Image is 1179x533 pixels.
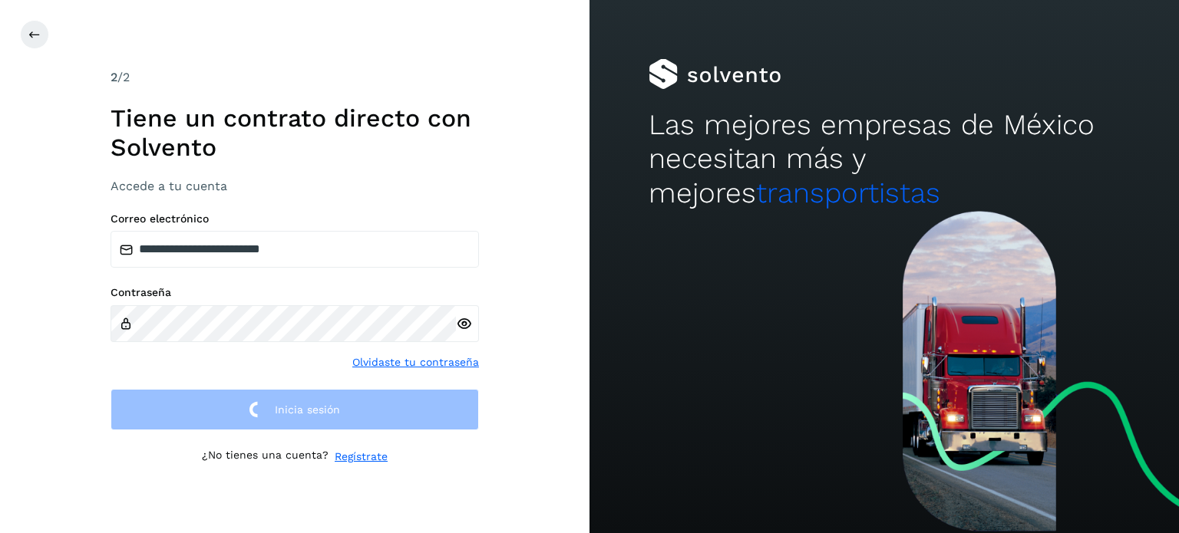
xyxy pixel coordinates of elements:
[649,108,1120,210] h2: Las mejores empresas de México necesitan más y mejores
[111,212,479,225] label: Correo electrónico
[111,286,479,299] label: Contraseña
[275,404,340,415] span: Inicia sesión
[111,389,479,431] button: Inicia sesión
[756,176,940,209] span: transportistas
[335,449,388,465] a: Regístrate
[111,104,479,163] h1: Tiene un contrato directo con Solvento
[352,354,479,370] a: Olvidaste tu contraseña
[202,449,329,465] p: ¿No tienes una cuenta?
[111,179,479,193] h3: Accede a tu cuenta
[111,70,117,84] span: 2
[111,68,479,87] div: /2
